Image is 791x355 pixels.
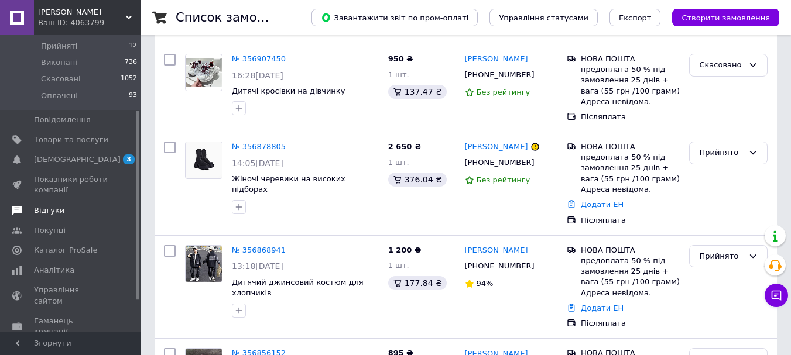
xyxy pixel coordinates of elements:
div: НОВА ПОШТА предоплата 50 % під замовлення 25 днів + вага (55 грн /100 грамм) [581,245,680,288]
span: 93 [129,91,137,101]
div: 137.47 ₴ [388,85,447,99]
div: НОВА ПОШТА предоплата 50 % під замовлення 25 днів + вага (55 грн /100 грамм) [581,142,680,184]
span: [DEMOGRAPHIC_DATA] [34,154,121,165]
span: 1 шт. [388,70,409,79]
span: Експорт [619,13,652,22]
div: Адреса невідома. [581,288,680,298]
span: Без рейтингу [477,88,530,96]
div: Адреса невідома. [581,96,680,107]
span: Показники роботи компанії [34,174,108,195]
button: Створити замовлення [672,9,779,26]
span: Оплачені [41,91,78,101]
div: Прийнято [699,147,744,159]
img: Фото товару [186,58,222,87]
span: Каталог ProSale [34,245,97,256]
a: Додати ЕН [581,304,624,312]
h1: Список замовлень [176,11,295,25]
a: № 356907450 [232,54,286,63]
div: [PHONE_NUMBER] [463,259,537,274]
img: Фото товару [186,142,222,178]
span: 736 [125,57,137,68]
div: НОВА ПОШТА предоплата 50 % під замовлення 25 днів + вага (55 грн /100 грамм) [581,54,680,96]
span: 1 200 ₴ [388,246,421,254]
span: 3 [123,154,135,164]
a: № 356868941 [232,246,286,254]
a: [PERSON_NAME] [465,245,528,256]
span: 950 ₴ [388,54,413,63]
a: Створити замовлення [660,13,779,22]
span: Без рейтингу [477,175,530,184]
span: 13:18[DATE] [232,261,283,271]
a: Дитячі кросівки на дівчинку [232,87,345,95]
div: Адреса невідома. [581,184,680,195]
a: Додати ЕН [581,200,624,209]
span: 1 шт. [388,261,409,270]
div: Прийнято [699,250,744,263]
div: Післяплата [581,112,680,122]
div: Ваш ID: 4063799 [38,18,141,28]
span: Прийняті [41,41,77,51]
span: 16:28[DATE] [232,71,283,80]
div: Скасовано [699,59,744,71]
span: Створити замовлення [682,13,770,22]
button: Управління статусами [489,9,598,26]
a: [PERSON_NAME] [465,54,528,65]
img: Фото товару [186,246,222,282]
a: Фото товару [185,142,222,179]
span: Управління статусами [499,13,588,22]
span: Відгуки [34,205,64,216]
span: 12 [129,41,137,51]
span: 2 650 ₴ [388,142,421,151]
span: Товари та послуги [34,135,108,145]
div: [PHONE_NUMBER] [463,155,537,170]
div: Післяплата [581,318,680,329]
div: 177.84 ₴ [388,276,447,290]
span: Завантажити звіт по пром-оплаті [321,12,468,23]
a: № 356878805 [232,142,286,151]
span: nik-elizabet [38,7,126,18]
a: Жіночі черевики на високих підборах [232,174,345,194]
button: Чат з покупцем [765,284,788,307]
a: Дитячий джинсовий костюм для хлопчиків [232,278,364,298]
span: 14:05[DATE] [232,158,283,168]
a: Фото товару [185,245,222,282]
div: 376.04 ₴ [388,173,447,187]
span: Управління сайтом [34,285,108,306]
a: Фото товару [185,54,222,91]
div: [PHONE_NUMBER] [463,67,537,82]
span: 94% [477,279,494,288]
span: Аналітика [34,265,74,275]
span: 1052 [121,74,137,84]
div: Післяплата [581,215,680,226]
button: Експорт [609,9,661,26]
span: Повідомлення [34,115,91,125]
span: Покупці [34,225,66,236]
span: Гаманець компанії [34,316,108,337]
button: Завантажити звіт по пром-оплаті [311,9,478,26]
span: Виконані [41,57,77,68]
span: 1 шт. [388,158,409,167]
span: Скасовані [41,74,81,84]
a: [PERSON_NAME] [465,142,528,153]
